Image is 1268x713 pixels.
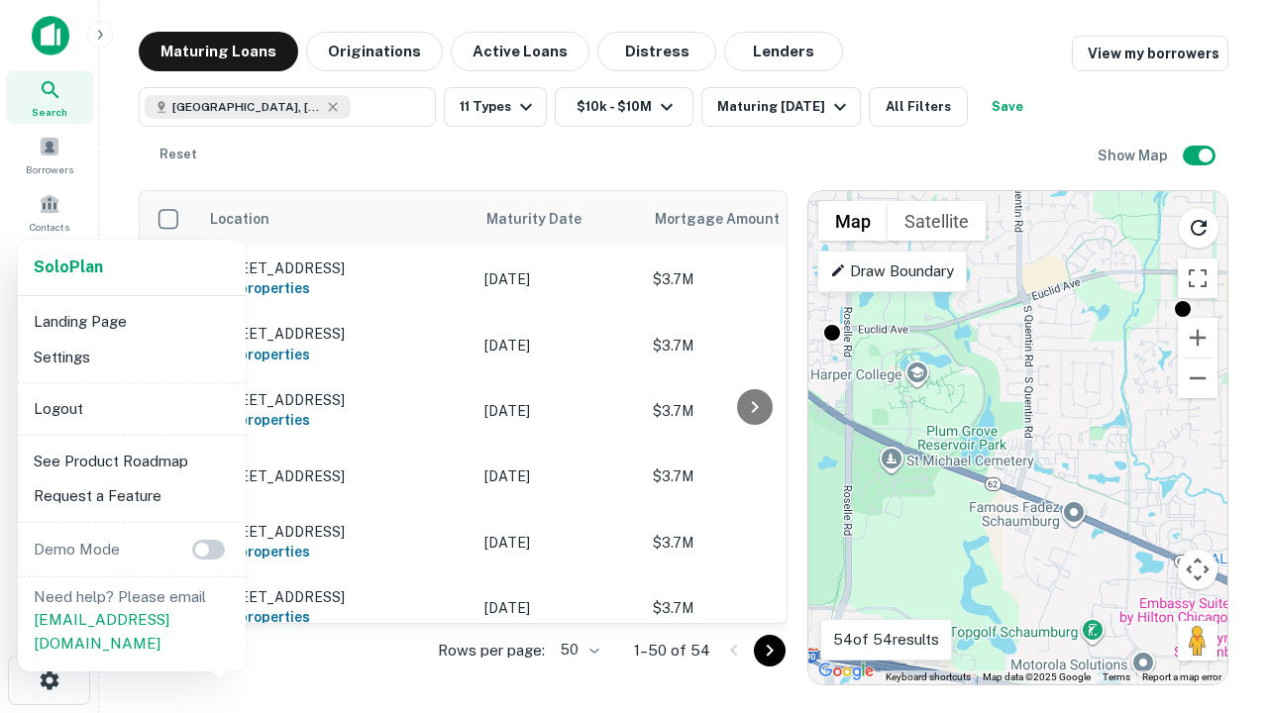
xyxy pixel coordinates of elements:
strong: Solo Plan [34,257,103,276]
a: [EMAIL_ADDRESS][DOMAIN_NAME] [34,611,169,652]
iframe: Chat Widget [1169,555,1268,650]
a: SoloPlan [34,255,103,279]
li: See Product Roadmap [26,444,238,479]
p: Need help? Please email [34,585,230,656]
li: Settings [26,340,238,375]
li: Logout [26,391,238,427]
p: Demo Mode [26,538,128,561]
li: Landing Page [26,304,238,340]
li: Request a Feature [26,478,238,514]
